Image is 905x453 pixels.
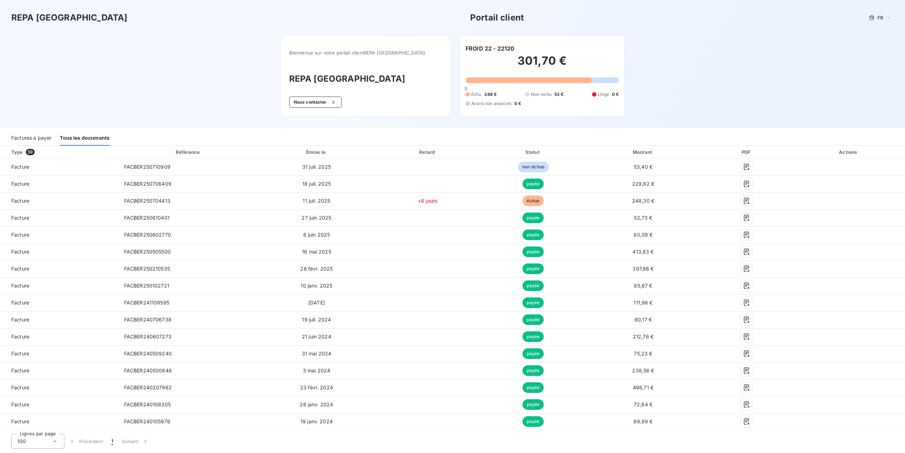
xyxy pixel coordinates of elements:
[632,181,654,187] span: 229,82 €
[302,249,331,255] span: 16 mai 2025
[522,399,544,410] span: payée
[300,266,333,272] span: 28 févr. 2025
[634,283,652,289] span: 85,67 €
[702,149,791,156] div: PDF
[107,434,117,449] button: 1
[124,198,170,204] span: FACBER250704413
[124,384,172,390] span: FACBER240207962
[634,215,652,221] span: 52,73 €
[302,316,331,323] span: 19 juil. 2024
[6,316,113,323] span: Facture
[302,164,331,170] span: 31 juil. 2025
[6,384,113,391] span: Facture
[6,282,113,289] span: Facture
[633,418,653,424] span: 86,69 €
[633,384,654,390] span: 498,71 €
[6,401,113,408] span: Facture
[6,418,113,425] span: Facture
[64,434,107,449] button: Précédent
[466,44,514,53] h6: FROID 22 - 22120
[6,163,113,170] span: Facture
[124,300,169,306] span: FACBER241109595
[522,280,544,291] span: payée
[7,149,117,156] div: Type
[124,350,172,356] span: FACBER240509240
[289,72,442,85] h3: REPA [GEOGRAPHIC_DATA]
[124,367,172,373] span: FACBER240500848
[289,97,341,108] button: Nous contacter
[634,401,653,407] span: 72,84 €
[124,181,171,187] span: FACBER250706409
[471,100,512,107] span: Avoirs non associés
[124,283,169,289] span: FACBER250102721
[17,438,26,445] span: 100
[6,214,113,221] span: Facture
[302,333,331,339] span: 21 juin 2024
[302,350,332,356] span: 31 mai 2024
[302,215,331,221] span: 27 juin 2025
[632,266,654,272] span: 397,86 €
[632,249,654,255] span: 413,63 €
[633,232,653,238] span: 80,08 €
[6,197,113,204] span: Facture
[522,230,544,240] span: payée
[300,384,333,390] span: 23 févr. 2024
[176,149,200,155] div: Référence
[124,249,171,255] span: FACBER250505500
[300,283,332,289] span: 10 janv. 2025
[598,91,609,98] span: Litige
[124,164,170,170] span: FACBER250710909
[303,198,330,204] span: 11 juil. 2025
[308,300,325,306] span: [DATE]
[518,162,549,172] span: non-échue
[11,11,127,24] h3: REPA [GEOGRAPHIC_DATA]
[124,316,171,323] span: FACBER240706738
[300,418,333,424] span: 19 janv. 2024
[117,434,153,449] button: Suivant
[6,333,113,340] span: Facture
[522,314,544,325] span: payée
[11,131,51,146] div: Factures à payer
[260,149,373,156] div: Émise le
[26,149,35,155] span: 59
[111,438,113,445] span: 1
[633,333,654,339] span: 212,76 €
[6,299,113,306] span: Facture
[522,331,544,342] span: payée
[124,401,171,407] span: FACBER240108305
[522,416,544,427] span: payée
[471,91,481,98] span: Échu
[124,333,171,339] span: FACBER240607273
[632,367,654,373] span: 238,56 €
[634,350,652,356] span: 75,23 €
[632,198,654,204] span: 248,30 €
[470,11,524,24] h3: Portail client
[587,149,700,156] div: Montant
[522,365,544,376] span: payée
[124,418,170,424] span: FACBER240105976
[466,54,619,75] h2: 301,70 €
[6,350,113,357] span: Facture
[522,246,544,257] span: payée
[60,131,110,146] div: Tous les documents
[6,231,113,238] span: Facture
[6,367,113,374] span: Facture
[303,367,331,373] span: 3 mai 2024
[300,401,333,407] span: 26 janv. 2024
[522,196,544,206] span: échue
[635,316,652,323] span: 60,17 €
[483,149,584,156] div: Statut
[6,248,113,255] span: Facture
[522,213,544,223] span: payée
[522,179,544,189] span: payée
[634,164,653,170] span: 53,40 €
[484,91,497,98] span: 248 €
[303,232,330,238] span: 6 juin 2025
[289,50,442,56] span: Bienvenue sur votre portail client REPA [GEOGRAPHIC_DATA] .
[633,300,653,306] span: 111,96 €
[302,181,331,187] span: 18 juil. 2025
[465,86,467,91] span: 0
[522,348,544,359] span: payée
[612,91,619,98] span: 0 €
[6,265,113,272] span: Facture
